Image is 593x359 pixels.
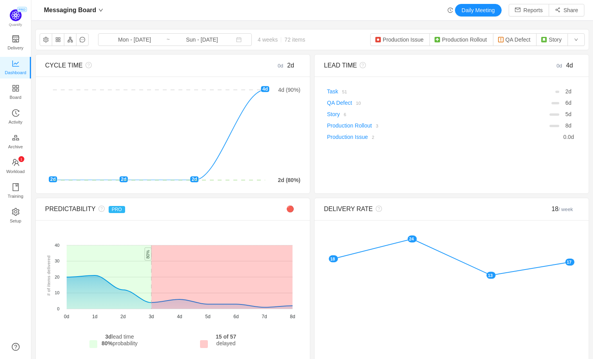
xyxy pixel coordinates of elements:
a: 2 [368,134,374,140]
span: lead time [102,333,138,346]
span: Delivery [7,40,23,56]
tspan: 5d [205,314,210,320]
i: icon: history [12,109,20,117]
a: QA Defect [327,100,352,106]
div: DELIVERY RATE [324,204,515,214]
tspan: 10 [55,291,59,295]
span: 6 [565,100,568,106]
button: Story [536,33,568,46]
input: End date [170,35,234,44]
span: CYCLE TIME [45,62,83,69]
button: icon: appstore [52,33,64,46]
tspan: 40 [55,243,59,248]
span: Dashboard [5,65,26,80]
img: 10310 [434,36,440,43]
i: icon: question-circle [83,62,92,68]
span: d [565,111,571,117]
i: icon: book [12,183,20,191]
sup: 1 [18,156,24,162]
a: Production Issue [327,134,368,140]
a: icon: question-circle [12,343,20,351]
img: 10308 [498,36,504,43]
span: d [565,100,571,106]
strong: 15 of 57 [216,333,236,340]
button: icon: share-altShare [549,4,584,16]
span: 🔴 [286,206,294,212]
span: 0.0 [563,134,571,140]
i: icon: question-circle [373,206,382,212]
span: delayed [216,333,236,346]
span: 5 [565,111,568,117]
a: Archive [12,134,20,150]
span: d [565,122,571,129]
span: LEAD TIME [324,62,357,69]
span: Training [7,188,23,204]
a: Story [327,111,340,117]
span: 2 [565,88,568,95]
a: Production Rollout [327,122,372,129]
button: icon: mailReports [509,4,549,16]
small: 0d [557,63,566,69]
span: 4d [566,62,573,69]
a: Dashboard [12,60,20,76]
a: Training [12,184,20,199]
span: Setup [10,213,21,229]
strong: 80% [102,340,113,346]
tspan: 6d [233,314,238,320]
span: 4 weeks [252,36,311,43]
button: icon: setting [40,33,52,46]
i: icon: line-chart [12,60,20,67]
a: Activity [12,109,20,125]
small: 3 [376,124,378,128]
a: Task [327,88,338,95]
a: Delivery [12,35,20,51]
span: Messaging Board [44,4,96,16]
button: icon: down [568,33,585,46]
a: 51 [338,88,347,95]
button: icon: apartment [64,33,76,46]
a: Board [12,85,20,100]
span: d [563,134,574,140]
a: Setup [12,208,20,224]
span: PRO [109,206,125,213]
button: Production Issue [370,33,430,46]
img: 10303 [375,36,381,43]
i: icon: setting [12,208,20,216]
small: 2 [372,135,374,140]
tspan: 4d [177,314,182,320]
span: Activity [9,114,22,130]
span: Workload [6,164,25,179]
span: probability [102,340,138,346]
img: 10315 [541,36,547,43]
tspan: 2d [120,314,126,320]
i: icon: appstore [12,84,20,92]
i: icon: team [12,159,20,166]
tspan: 1d [92,314,97,320]
a: 3 [372,122,378,129]
span: Archive [8,139,23,155]
i: icon: gold [12,134,20,142]
i: icon: calendar [236,37,242,42]
button: QA Defect [493,33,537,46]
tspan: 0d [64,314,69,320]
a: 10 [352,100,361,106]
text: # of items delivered [46,255,51,296]
input: Start date [103,35,166,44]
a: 6 [340,111,346,117]
strong: 3d [105,333,111,340]
tspan: 30 [55,259,59,264]
a: icon: teamWorkload [12,159,20,175]
span: 2d [287,62,294,69]
i: icon: history [447,7,453,13]
i: icon: question-circle [357,62,366,68]
tspan: 0 [57,306,60,311]
span: 8 [565,122,568,129]
tspan: 3d [149,314,154,320]
small: 6 [344,112,346,117]
div: PREDICTABILITY [45,204,236,214]
span: PRO [17,7,27,12]
i: icon: down [98,8,103,13]
tspan: 8d [290,314,295,320]
small: 0d [278,63,287,69]
button: icon: message [76,33,89,46]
